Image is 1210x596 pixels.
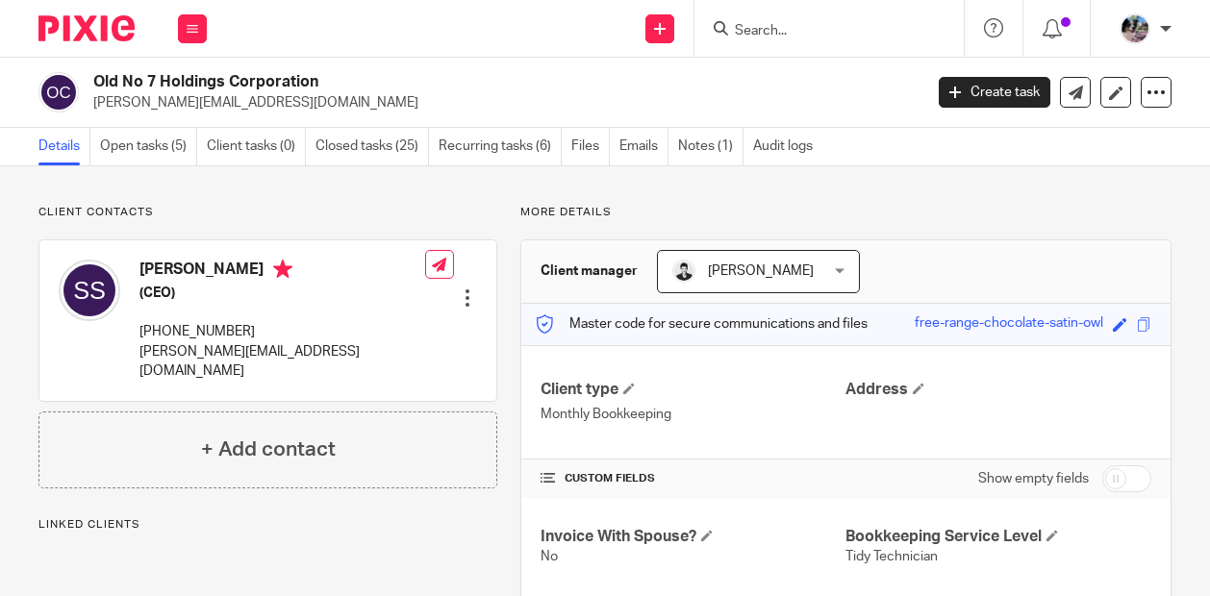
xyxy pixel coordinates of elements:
span: Tidy Technician [845,550,938,563]
a: Closed tasks (25) [315,128,429,165]
p: Master code for secure communications and files [536,314,868,334]
h3: Client manager [541,261,638,281]
a: Notes (1) [678,128,744,165]
p: Client contacts [38,205,497,220]
a: Files [571,128,610,165]
p: More details [520,205,1172,220]
span: No [541,550,558,563]
h4: CUSTOM FIELDS [541,471,846,486]
h5: (CEO) [139,284,425,303]
p: Monthly Bookkeeping [541,405,846,424]
a: Emails [619,128,668,165]
img: svg%3E [59,260,120,321]
div: free-range-chocolate-satin-owl [915,313,1103,335]
p: [PERSON_NAME][EMAIL_ADDRESS][DOMAIN_NAME] [139,342,425,382]
h4: Address [845,380,1151,400]
h4: Bookkeeping Service Level [845,527,1151,547]
p: Linked clients [38,517,497,533]
h4: + Add contact [201,435,336,464]
a: Recurring tasks (6) [439,128,562,165]
a: Details [38,128,90,165]
h4: Client type [541,380,846,400]
h4: Invoice With Spouse? [541,527,846,547]
label: Show empty fields [978,469,1089,488]
a: Client tasks (0) [207,128,306,165]
img: squarehead.jpg [672,260,695,283]
p: [PHONE_NUMBER] [139,322,425,341]
span: [PERSON_NAME] [708,264,814,278]
img: Pixie [38,15,135,41]
input: Search [733,23,906,40]
h2: Old No 7 Holdings Corporation [93,72,746,92]
a: Audit logs [753,128,822,165]
h4: [PERSON_NAME] [139,260,425,284]
img: svg%3E [38,72,79,112]
i: Primary [273,260,292,279]
p: [PERSON_NAME][EMAIL_ADDRESS][DOMAIN_NAME] [93,93,910,112]
a: Open tasks (5) [100,128,197,165]
img: Screen%20Shot%202020-06-25%20at%209.49.30%20AM.png [1120,13,1150,44]
a: Create task [939,77,1050,108]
